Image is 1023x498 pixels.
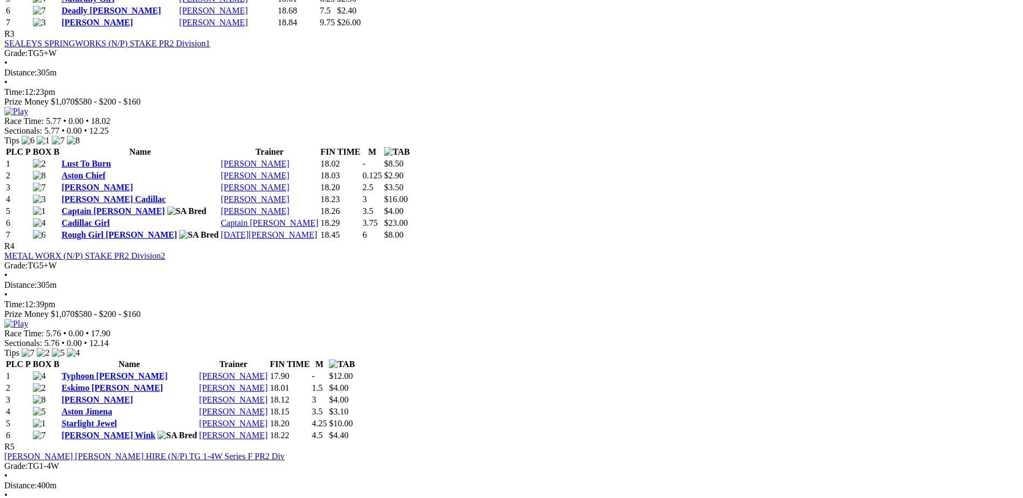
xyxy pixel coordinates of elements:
text: 4.5 [312,431,322,440]
span: $8.00 [384,230,403,239]
a: [PERSON_NAME] [199,407,267,416]
a: Rough Girl [PERSON_NAME] [61,230,177,239]
th: Trainer [220,147,319,157]
img: SA Bred [179,230,218,240]
td: 18.68 [277,5,318,16]
span: • [4,58,8,67]
img: 1 [33,419,46,428]
a: [PERSON_NAME] [61,395,133,404]
a: Captain [PERSON_NAME] [221,218,318,227]
td: 18.20 [269,418,310,429]
text: 3 [362,195,367,204]
span: • [61,338,65,348]
td: 4 [5,194,31,205]
a: [PERSON_NAME] [199,419,267,428]
a: Cadillac Girl [61,218,109,227]
a: [PERSON_NAME] [179,6,248,15]
img: 5 [52,348,65,358]
td: 17.90 [269,371,310,382]
a: [PERSON_NAME] [199,383,267,392]
text: 3.75 [362,218,377,227]
td: 6 [5,218,31,229]
td: 6 [5,430,31,441]
span: $580 - $200 - $160 [74,309,141,319]
a: Typhoon [PERSON_NAME] [61,371,168,381]
span: 12.14 [89,338,108,348]
a: METAL WORX (N/P) STAKE PR2 Division2 [4,251,165,260]
img: 7 [33,183,46,192]
span: Tips [4,136,19,145]
img: 1 [33,206,46,216]
img: 6 [22,136,35,146]
a: [DATE][PERSON_NAME] [221,230,317,239]
span: 5.77 [46,116,61,126]
span: 5.76 [44,338,59,348]
span: B [53,359,59,369]
text: 9.75 [320,18,335,27]
span: R3 [4,29,15,38]
td: 4 [5,406,31,417]
div: 305m [4,280,1019,290]
span: 12.25 [89,126,108,135]
th: Trainer [198,359,268,370]
span: • [86,329,89,338]
a: [PERSON_NAME] [221,183,289,192]
img: TAB [329,359,355,369]
th: Name [61,359,197,370]
span: R4 [4,241,15,251]
th: FIN TIME [269,359,310,370]
img: 2 [37,348,50,358]
img: 3 [33,195,46,204]
span: BOX [33,147,52,156]
a: [PERSON_NAME] [221,171,289,180]
span: • [4,290,8,299]
a: [PERSON_NAME] [199,395,267,404]
a: [PERSON_NAME] [221,195,289,204]
a: [PERSON_NAME] [199,371,267,381]
span: $580 - $200 - $160 [74,97,141,106]
text: 3.5 [362,206,373,216]
span: $3.50 [384,183,403,192]
td: 18.84 [277,17,318,28]
span: $4.00 [329,395,348,404]
img: 2 [33,383,46,393]
span: $8.50 [384,159,403,168]
span: Distance: [4,481,37,490]
a: [PERSON_NAME] [221,206,289,216]
a: Starlight Jewel [61,419,117,428]
div: TG5+W [4,261,1019,271]
td: 6 [5,5,31,16]
span: 5.76 [46,329,61,338]
span: Grade: [4,461,28,471]
a: SEALEYS SPRINGWORKS (N/P) STAKE PR2 Division1 [4,39,210,48]
span: $2.90 [384,171,403,180]
div: 12:39pm [4,300,1019,309]
span: 18.02 [91,116,111,126]
span: 0.00 [68,329,84,338]
a: [PERSON_NAME] Wink [61,431,155,440]
td: 18.22 [269,430,310,441]
img: SA Bred [157,431,197,440]
span: 0.00 [67,126,82,135]
a: Aston Chief [61,171,105,180]
a: [PERSON_NAME] [179,18,248,27]
span: $16.00 [384,195,408,204]
img: 4 [33,371,46,381]
span: Sectionals: [4,126,42,135]
span: $4.40 [329,431,348,440]
td: 7 [5,17,31,28]
span: $23.00 [384,218,408,227]
text: 0.125 [362,171,382,180]
span: $10.00 [329,419,353,428]
a: [PERSON_NAME] [PERSON_NAME] HIRE (N/P) TG 1-4W Series F PR2 Div [4,452,285,461]
td: 1 [5,158,31,169]
img: 7 [22,348,35,358]
td: 18.29 [320,218,361,229]
span: Time: [4,87,25,96]
text: - [362,159,365,168]
img: 2 [33,159,46,169]
th: FIN TIME [320,147,361,157]
img: 7 [33,431,46,440]
span: • [84,126,87,135]
span: • [61,126,65,135]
